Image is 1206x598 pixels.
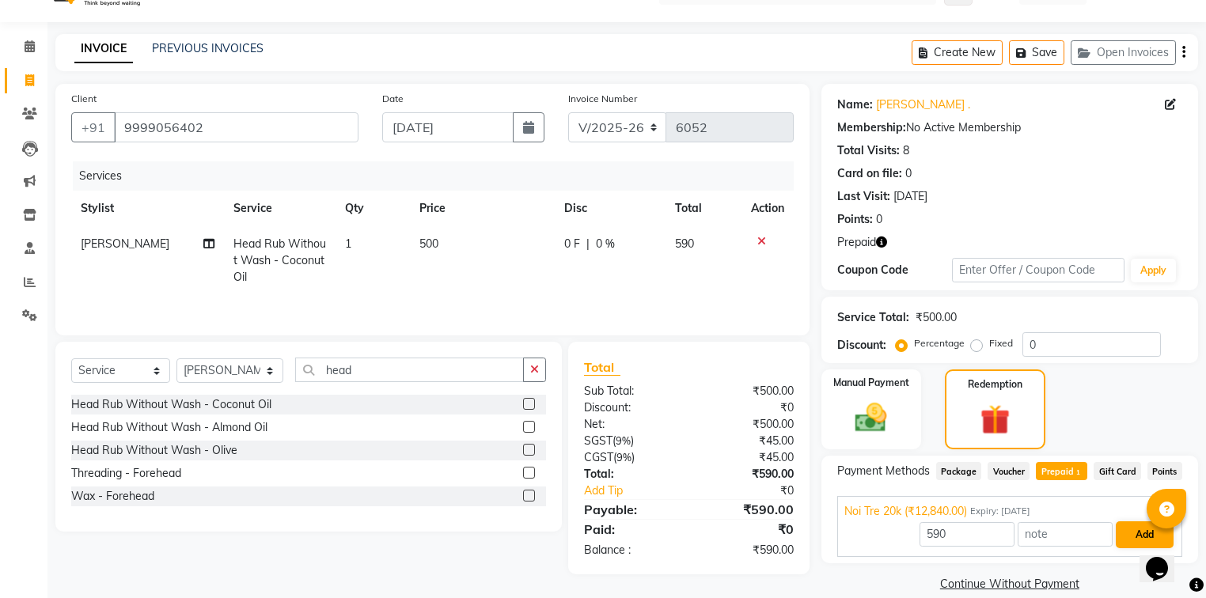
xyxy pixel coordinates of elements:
div: Payable: [572,500,688,519]
label: Invoice Number [568,92,637,106]
span: Head Rub Without Wash - Coconut Oil [233,237,326,284]
span: 0 % [596,236,615,252]
input: Search or Scan [295,358,524,382]
label: Manual Payment [833,376,909,390]
div: ₹0 [708,483,806,499]
div: ₹45.00 [688,433,805,449]
div: Service Total: [837,309,909,326]
th: Price [410,191,556,226]
div: Services [73,161,806,191]
div: ₹500.00 [688,416,805,433]
a: INVOICE [74,35,133,63]
button: Apply [1131,259,1176,282]
button: +91 [71,112,116,142]
div: Threading - Forehead [71,465,181,482]
div: Membership: [837,119,906,136]
input: Search by Name/Mobile/Email/Code [114,112,358,142]
label: Client [71,92,97,106]
span: Expiry: [DATE] [970,505,1030,518]
span: Gift Card [1094,462,1141,480]
span: SGST [584,433,612,448]
th: Service [224,191,336,226]
a: [PERSON_NAME] . [876,97,970,113]
th: Qty [336,191,410,226]
span: Noi Tre 20k (₹12,840.00) [844,503,967,520]
span: 1 [1074,468,1083,478]
div: ₹590.00 [688,466,805,483]
th: Stylist [71,191,224,226]
div: Balance : [572,542,688,558]
div: ( ) [572,449,688,466]
span: CGST [584,450,613,464]
div: 0 [876,211,882,228]
span: 0 F [564,236,580,252]
div: Head Rub Without Wash - Olive [71,442,237,459]
span: Prepaid [837,234,876,251]
div: ₹45.00 [688,449,805,466]
span: 1 [345,237,351,251]
div: ₹590.00 [688,542,805,558]
label: Redemption [968,377,1022,392]
div: Points: [837,211,873,228]
button: Add [1116,521,1174,548]
div: ₹590.00 [688,500,805,519]
div: Head Rub Without Wash - Coconut Oil [71,396,271,413]
div: Sub Total: [572,383,688,399]
span: [PERSON_NAME] [81,237,169,251]
img: _cash.svg [845,399,897,436]
a: PREVIOUS INVOICES [152,41,264,55]
span: 500 [419,237,438,251]
div: Head Rub Without Wash - Almond Oil [71,419,267,436]
th: Disc [555,191,666,226]
a: Continue Without Payment [825,576,1195,592]
span: Payment Methods [837,463,930,479]
span: Voucher [988,462,1030,480]
button: Create New [912,40,1003,65]
div: Wax - Forehead [71,488,154,505]
span: Total [584,359,620,376]
div: Card on file: [837,165,902,182]
div: ( ) [572,433,688,449]
label: Fixed [989,336,1013,350]
div: ₹0 [688,520,805,539]
div: ₹0 [688,399,805,416]
iframe: chat widget [1140,535,1190,582]
div: Total: [572,466,688,483]
input: Enter Offer / Coupon Code [952,258,1124,282]
input: note [1018,522,1113,547]
div: Paid: [572,520,688,539]
div: Last Visit: [837,188,890,205]
div: Discount: [837,337,886,354]
span: | [586,236,590,252]
span: Points [1147,462,1182,480]
div: No Active Membership [837,119,1182,136]
div: 0 [905,165,912,182]
div: Coupon Code [837,262,952,278]
div: Total Visits: [837,142,900,159]
div: [DATE] [893,188,927,205]
div: ₹500.00 [688,383,805,399]
span: Package [936,462,982,480]
button: Save [1009,40,1064,65]
th: Action [741,191,794,226]
span: 9% [616,451,631,464]
span: 590 [675,237,694,251]
img: _gift.svg [971,401,1020,438]
label: Percentage [914,336,965,350]
div: ₹500.00 [916,309,957,326]
span: Prepaid [1036,462,1087,480]
button: Open Invoices [1071,40,1176,65]
span: 9% [616,434,631,447]
div: 8 [903,142,909,159]
label: Date [382,92,404,106]
input: Amount [920,522,1014,547]
div: Name: [837,97,873,113]
div: Net: [572,416,688,433]
div: Discount: [572,399,688,416]
th: Total [666,191,741,226]
a: Add Tip [572,483,708,499]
